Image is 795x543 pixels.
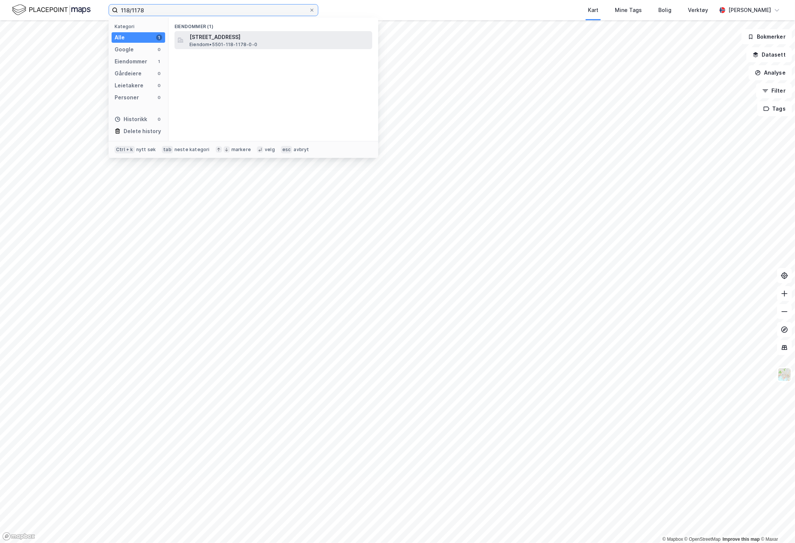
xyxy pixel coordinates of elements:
[162,146,173,153] div: tab
[136,147,156,153] div: nytt søk
[281,146,292,153] div: esc
[265,147,275,153] div: velg
[115,69,142,78] div: Gårdeiere
[115,33,125,42] div: Alle
[728,6,771,15] div: [PERSON_NAME]
[12,3,91,16] img: logo.f888ab2527a4732fd821a326f86c7f29.svg
[156,70,162,76] div: 0
[2,532,35,541] a: Mapbox homepage
[124,127,161,136] div: Delete history
[189,42,257,48] span: Eiendom • 5501-118-1178-0-0
[115,57,147,66] div: Eiendommer
[662,537,683,542] a: Mapbox
[723,537,760,542] a: Improve this map
[749,65,792,80] button: Analyse
[115,24,165,29] div: Kategori
[777,367,792,382] img: Z
[156,94,162,100] div: 0
[118,4,309,16] input: Søk på adresse, matrikkel, gårdeiere, leietakere eller personer
[741,29,792,44] button: Bokmerker
[688,6,708,15] div: Verktøy
[756,83,792,98] button: Filter
[757,101,792,116] button: Tags
[156,46,162,52] div: 0
[189,33,369,42] span: [STREET_ADDRESS]
[156,116,162,122] div: 0
[758,507,795,543] div: Kontrollprogram for chat
[294,147,309,153] div: avbryt
[588,6,598,15] div: Kart
[685,537,721,542] a: OpenStreetMap
[758,507,795,543] iframe: Chat Widget
[746,47,792,62] button: Datasett
[115,146,135,153] div: Ctrl + k
[615,6,642,15] div: Mine Tags
[231,147,251,153] div: markere
[115,45,134,54] div: Google
[175,147,210,153] div: neste kategori
[156,34,162,40] div: 1
[156,58,162,64] div: 1
[169,18,378,31] div: Eiendommer (1)
[156,82,162,88] div: 0
[115,93,139,102] div: Personer
[115,81,143,90] div: Leietakere
[658,6,671,15] div: Bolig
[115,115,147,124] div: Historikk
